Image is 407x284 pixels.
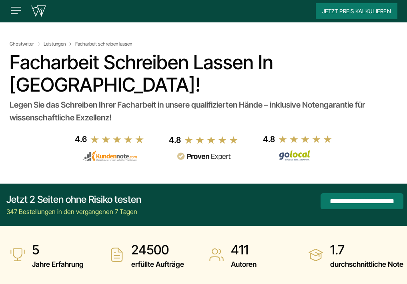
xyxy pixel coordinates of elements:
a: Ghostwriter [10,41,42,47]
span: durchschnittliche Note [330,258,403,271]
img: kundennote [82,150,137,161]
strong: 24500 [131,242,184,258]
strong: 5 [32,242,84,258]
div: 347 Bestellungen in den vergangenen 7 Tagen [6,207,141,216]
img: Jahre Erfahrung [10,247,26,263]
img: Wirschreiben Bewertungen [271,150,325,161]
img: stars [90,135,144,144]
button: Jetzt Preis kalkulieren [316,3,397,19]
div: 4.6 [75,133,87,146]
div: 4.8 [169,134,181,146]
img: provenexpert reviews [176,152,231,160]
span: erfüllte Aufträge [131,258,184,271]
h1: Facharbeit schreiben lassen in [GEOGRAPHIC_DATA]! [10,51,397,96]
strong: 1.7 [330,242,403,258]
div: 4.8 [263,133,275,146]
img: Autoren [209,247,225,263]
img: stars [278,135,333,144]
a: Leistungen [44,41,74,47]
img: wirschreiben [30,5,46,17]
img: Menu open [10,4,22,17]
strong: 411 [231,242,257,258]
div: Legen Sie das Schreiben Ihrer Facharbeit in unsere qualifizierten Hände – inklusive Notengarantie... [10,98,397,124]
img: stars [184,136,239,144]
div: Jetzt 2 Seiten ohne Risiko testen [6,193,141,206]
span: Autoren [231,258,257,271]
img: erfüllte Aufträge [109,247,125,263]
span: Jahre Erfahrung [32,258,84,271]
span: Facharbeit schreiben lassen [75,41,132,47]
img: durchschnittliche Note [308,247,324,263]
